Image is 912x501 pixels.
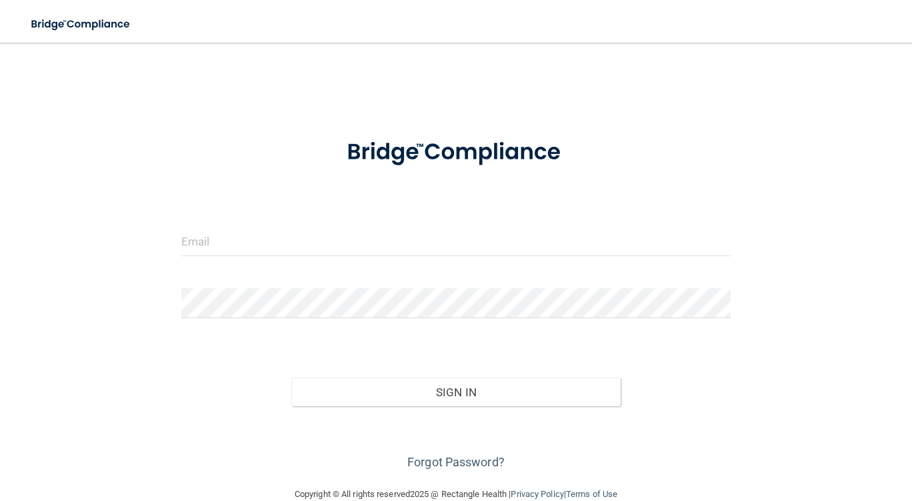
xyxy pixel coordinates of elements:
input: Email [181,226,731,256]
img: bridge_compliance_login_screen.278c3ca4.svg [323,123,588,182]
button: Sign In [291,378,621,407]
a: Terms of Use [566,489,617,499]
img: bridge_compliance_login_screen.278c3ca4.svg [20,11,143,38]
a: Forgot Password? [407,455,505,469]
a: Privacy Policy [511,489,563,499]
